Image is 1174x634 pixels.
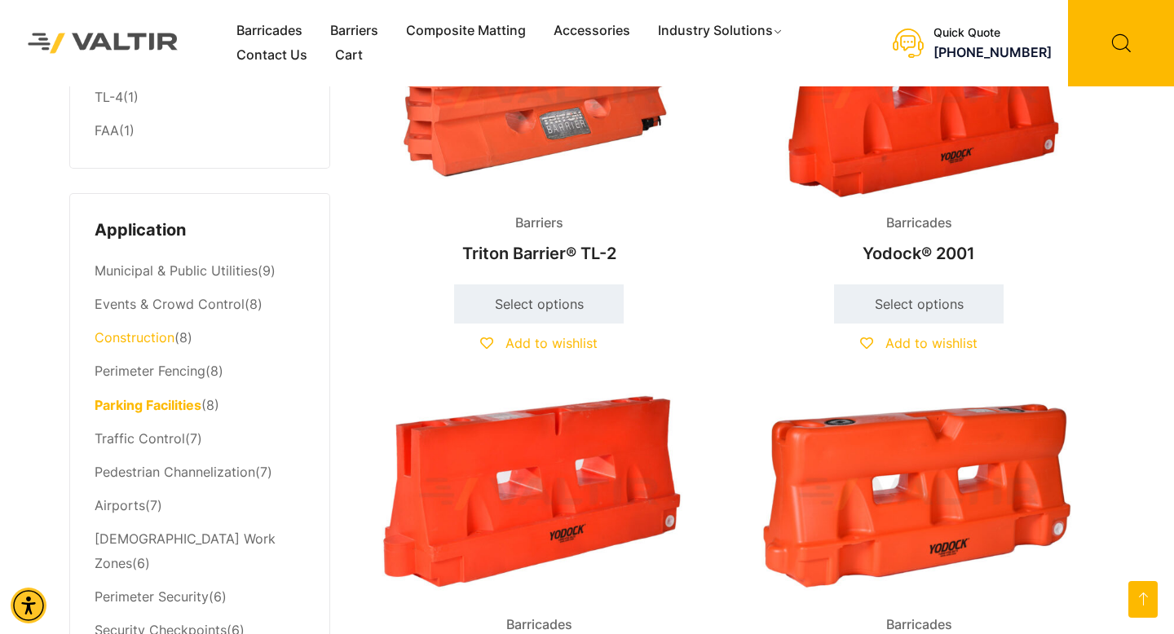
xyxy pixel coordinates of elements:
[480,335,598,351] a: Add to wishlist
[933,26,1052,40] div: Quick Quote
[874,211,964,236] span: Barricades
[363,236,715,271] h2: Triton Barrier® TL-2
[95,122,119,139] a: FAA
[95,355,305,389] li: (8)
[95,497,145,513] a: Airports
[95,255,305,288] li: (9)
[95,81,305,114] li: (1)
[95,456,305,489] li: (7)
[95,389,305,422] li: (8)
[95,262,258,279] a: Municipal & Public Utilities
[743,236,1095,271] h2: Yodock® 2001
[95,464,255,480] a: Pedestrian Channelization
[11,588,46,623] div: Accessibility Menu
[95,422,305,456] li: (7)
[95,89,123,105] a: TL-4
[743,389,1095,600] img: Barricades
[834,284,1004,324] a: Select options for “Yodock® 2001”
[95,522,305,580] li: (6)
[885,335,978,351] span: Add to wishlist
[95,363,205,379] a: Perimeter Fencing
[321,43,377,68] a: Cart
[933,44,1052,60] a: call (888) 496-3625
[95,430,185,447] a: Traffic Control
[95,288,305,322] li: (8)
[95,397,201,413] a: Parking Facilities
[503,211,576,236] span: Barriers
[95,580,305,614] li: (6)
[392,19,540,43] a: Composite Matting
[860,335,978,351] a: Add to wishlist
[12,17,194,68] img: Valtir Rentals
[95,218,305,243] h4: Application
[95,531,276,571] a: [DEMOGRAPHIC_DATA] Work Zones
[95,296,245,312] a: Events & Crowd Control
[95,114,305,143] li: (1)
[95,329,174,346] a: Construction
[540,19,644,43] a: Accessories
[363,389,715,600] img: Barricades
[95,322,305,355] li: (8)
[223,19,316,43] a: Barricades
[223,43,321,68] a: Contact Us
[644,19,798,43] a: Industry Solutions
[95,588,209,605] a: Perimeter Security
[505,335,598,351] span: Add to wishlist
[1128,581,1158,618] a: Open this option
[316,19,392,43] a: Barriers
[454,284,624,324] a: Select options for “Triton Barrier® TL-2”
[95,489,305,522] li: (7)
